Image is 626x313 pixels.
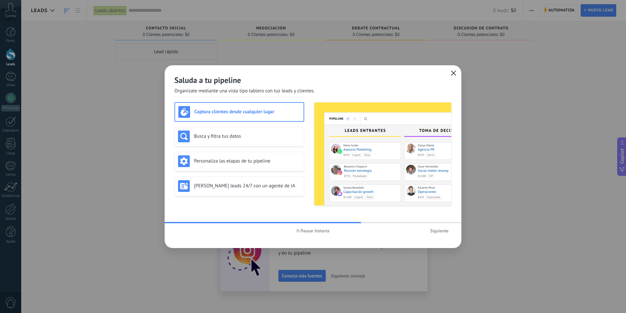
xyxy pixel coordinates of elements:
[174,88,315,94] span: Organízate mediante una vista tipo tablero con tus leads y clientes.
[194,183,301,189] h3: [PERSON_NAME] leads 24/7 con un agente de IA
[430,228,449,233] span: Siguiente
[194,158,301,164] h3: Personaliza las etapas de tu pipeline
[301,228,330,233] span: Pausar historia
[427,226,452,236] button: Siguiente
[294,226,333,236] button: Pausar historia
[194,109,300,115] h3: Captura clientes desde cualquier lugar
[174,75,452,85] h2: Saluda a tu pipeline
[194,133,301,139] h3: Busca y filtra tus datos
